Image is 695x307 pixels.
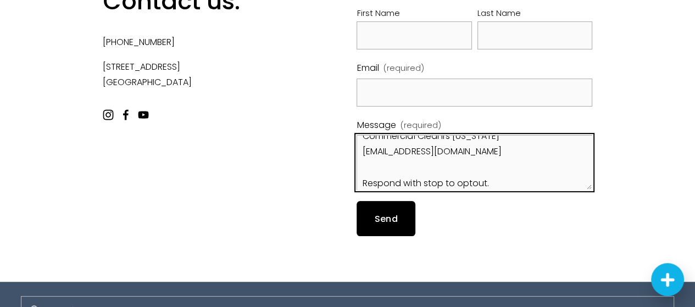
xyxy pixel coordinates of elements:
span: Message [357,118,396,133]
span: (required) [383,61,424,75]
a: Instagram [103,109,114,120]
div: Last Name [477,6,592,21]
a: YouTube [138,109,149,120]
span: (required) [401,118,441,132]
p: [STREET_ADDRESS] [GEOGRAPHIC_DATA] [103,59,296,91]
span: Send [375,213,398,225]
span: Email [357,60,379,76]
textarea: Hello - we were in the area recently, so I thought to reach out. I work for a local janitorial se... [357,135,592,190]
div: First Name [357,6,471,21]
p: [PHONE_NUMBER] [103,35,296,51]
a: Facebook [120,109,131,120]
button: SendSend [357,201,415,236]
